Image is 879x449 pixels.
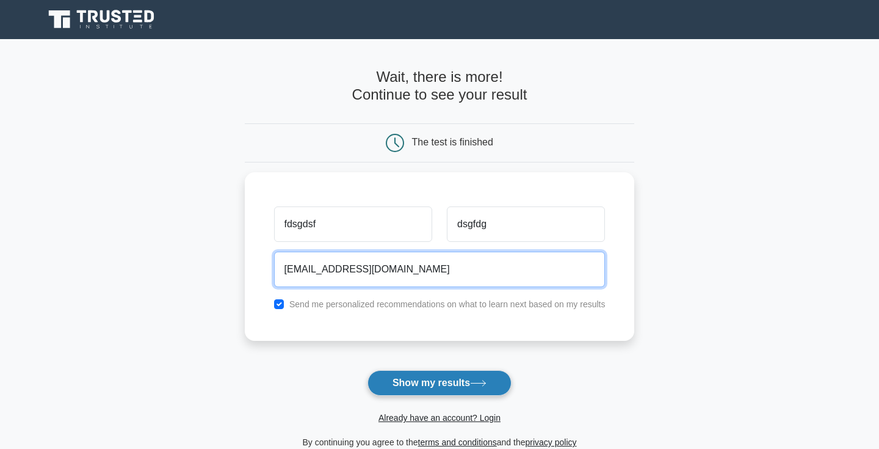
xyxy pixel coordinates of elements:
a: privacy policy [526,437,577,447]
input: Email [274,252,606,287]
input: Last name [447,206,605,242]
a: Already have an account? Login [378,413,501,423]
label: Send me personalized recommendations on what to learn next based on my results [289,299,606,309]
div: The test is finished [412,137,493,147]
button: Show my results [367,370,512,396]
a: terms and conditions [418,437,497,447]
input: First name [274,206,432,242]
h4: Wait, there is more! Continue to see your result [245,68,635,104]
